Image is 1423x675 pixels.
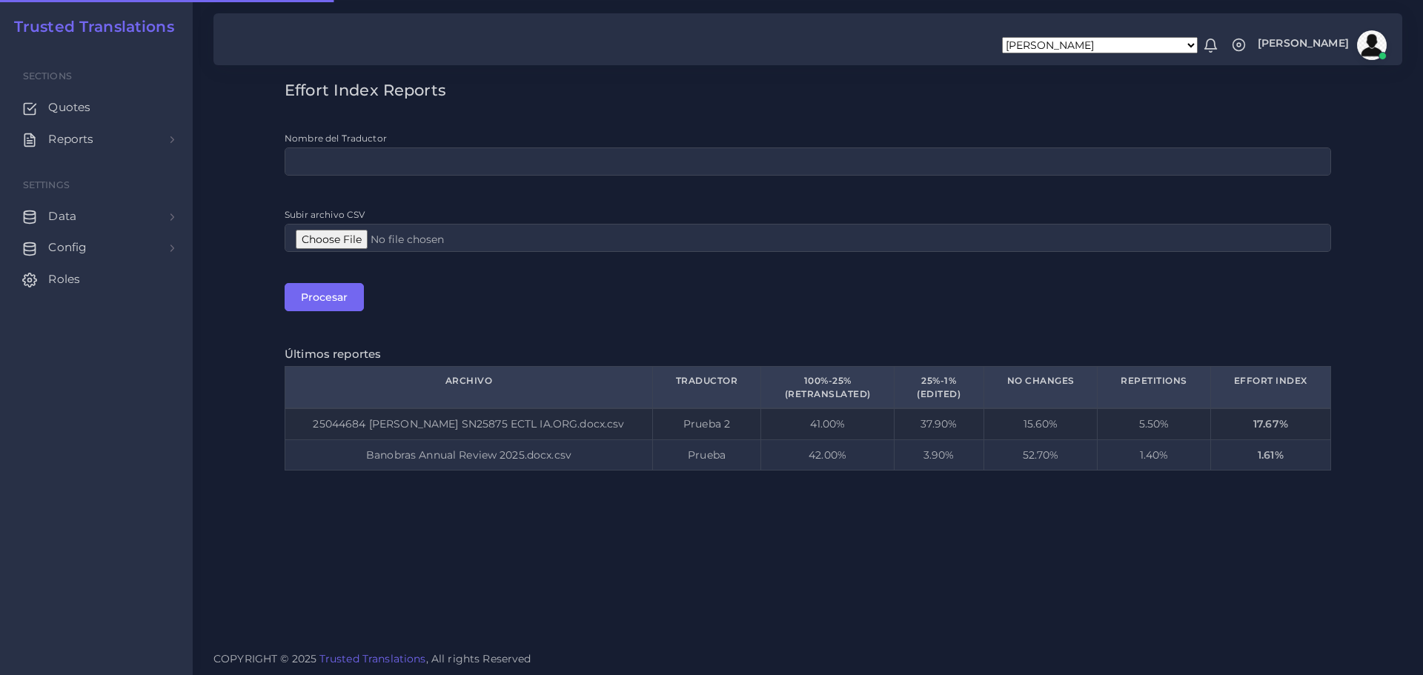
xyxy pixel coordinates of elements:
[761,408,895,439] td: 41.00%
[894,408,984,439] td: 37.90%
[48,131,93,147] span: Reports
[11,232,182,263] a: Config
[653,408,761,439] td: Prueba 2
[761,439,895,470] td: 42.00%
[4,18,174,36] a: Trusted Translations
[48,208,76,225] span: Data
[285,348,1331,361] h5: Últimos reportes
[984,439,1098,470] td: 52.70%
[426,651,531,667] span: , All rights Reserved
[285,208,365,221] label: Subir archivo CSV
[319,652,426,665] a: Trusted Translations
[213,651,531,667] span: COPYRIGHT © 2025
[761,367,895,408] th: 100%-25% (Retranslated)
[1098,367,1210,408] th: Repetitions
[984,408,1098,439] td: 15.60%
[1258,38,1349,48] span: [PERSON_NAME]
[894,367,984,408] th: 25%-1% (Edited)
[11,201,182,232] a: Data
[11,92,182,123] a: Quotes
[285,283,364,311] button: Procesar
[1098,408,1210,439] td: 5.50%
[48,271,80,287] span: Roles
[1253,417,1288,430] strong: 17.67%
[653,367,761,408] th: Traductor
[23,70,72,82] span: Sections
[285,439,653,470] td: Banobras Annual Review 2025.docx.csv
[1210,367,1330,408] th: Effort Index
[48,239,87,256] span: Config
[285,132,387,144] label: Nombre del Traductor
[11,264,182,295] a: Roles
[285,408,653,439] td: 25044684 [PERSON_NAME] SN25875 ECTL IA.ORG.docx.csv
[1250,30,1392,60] a: [PERSON_NAME]avatar
[48,99,90,116] span: Quotes
[984,367,1098,408] th: No changes
[1357,30,1387,60] img: avatar
[23,179,70,190] span: Settings
[894,439,984,470] td: 3.90%
[653,439,761,470] td: Prueba
[285,367,653,408] th: Archivo
[11,124,182,155] a: Reports
[1098,439,1210,470] td: 1.40%
[285,81,1331,99] h3: Effort Index Reports
[1258,448,1284,462] strong: 1.61%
